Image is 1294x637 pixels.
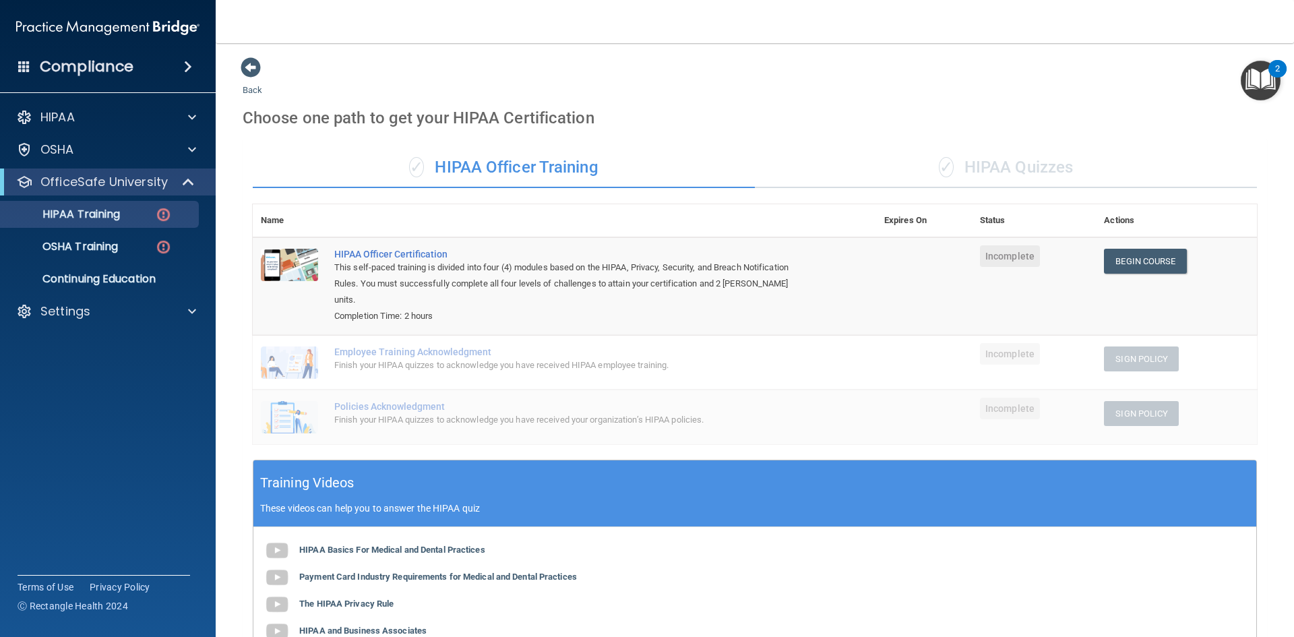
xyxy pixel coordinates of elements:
p: OfficeSafe University [40,174,168,190]
th: Status [972,204,1096,237]
a: Settings [16,303,196,320]
b: HIPAA and Business Associates [299,626,427,636]
a: OSHA [16,142,196,158]
p: Continuing Education [9,272,193,286]
img: gray_youtube_icon.38fcd6cc.png [264,564,290,591]
button: Sign Policy [1104,346,1179,371]
p: HIPAA [40,109,75,125]
a: Begin Course [1104,249,1186,274]
span: Incomplete [980,245,1040,267]
a: Back [243,69,262,95]
th: Expires On [876,204,972,237]
a: Terms of Use [18,580,73,594]
h4: Compliance [40,57,133,76]
img: danger-circle.6113f641.png [155,239,172,255]
div: Policies Acknowledgment [334,401,809,412]
span: ✓ [939,157,954,177]
a: OfficeSafe University [16,174,195,190]
b: The HIPAA Privacy Rule [299,599,394,609]
p: These videos can help you to answer the HIPAA quiz [260,503,1250,514]
a: HIPAA [16,109,196,125]
div: Finish your HIPAA quizzes to acknowledge you have received your organization’s HIPAA policies. [334,412,809,428]
th: Name [253,204,326,237]
div: Finish your HIPAA quizzes to acknowledge you have received HIPAA employee training. [334,357,809,373]
div: This self-paced training is divided into four (4) modules based on the HIPAA, Privacy, Security, ... [334,260,809,308]
button: Open Resource Center, 2 new notifications [1241,61,1281,100]
p: Settings [40,303,90,320]
img: gray_youtube_icon.38fcd6cc.png [264,591,290,618]
h5: Training Videos [260,471,355,495]
img: danger-circle.6113f641.png [155,206,172,223]
span: Ⓒ Rectangle Health 2024 [18,599,128,613]
div: 2 [1275,69,1280,86]
div: HIPAA Quizzes [755,148,1257,188]
div: Employee Training Acknowledgment [334,346,809,357]
a: HIPAA Officer Certification [334,249,809,260]
span: Incomplete [980,343,1040,365]
b: HIPAA Basics For Medical and Dental Practices [299,545,485,555]
th: Actions [1096,204,1257,237]
p: OSHA [40,142,74,158]
span: ✓ [409,157,424,177]
div: HIPAA Officer Training [253,148,755,188]
p: HIPAA Training [9,208,120,221]
b: Payment Card Industry Requirements for Medical and Dental Practices [299,572,577,582]
button: Sign Policy [1104,401,1179,426]
div: Choose one path to get your HIPAA Certification [243,98,1267,138]
img: PMB logo [16,14,199,41]
div: Completion Time: 2 hours [334,308,809,324]
a: Privacy Policy [90,580,150,594]
p: OSHA Training [9,240,118,253]
span: Incomplete [980,398,1040,419]
img: gray_youtube_icon.38fcd6cc.png [264,537,290,564]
